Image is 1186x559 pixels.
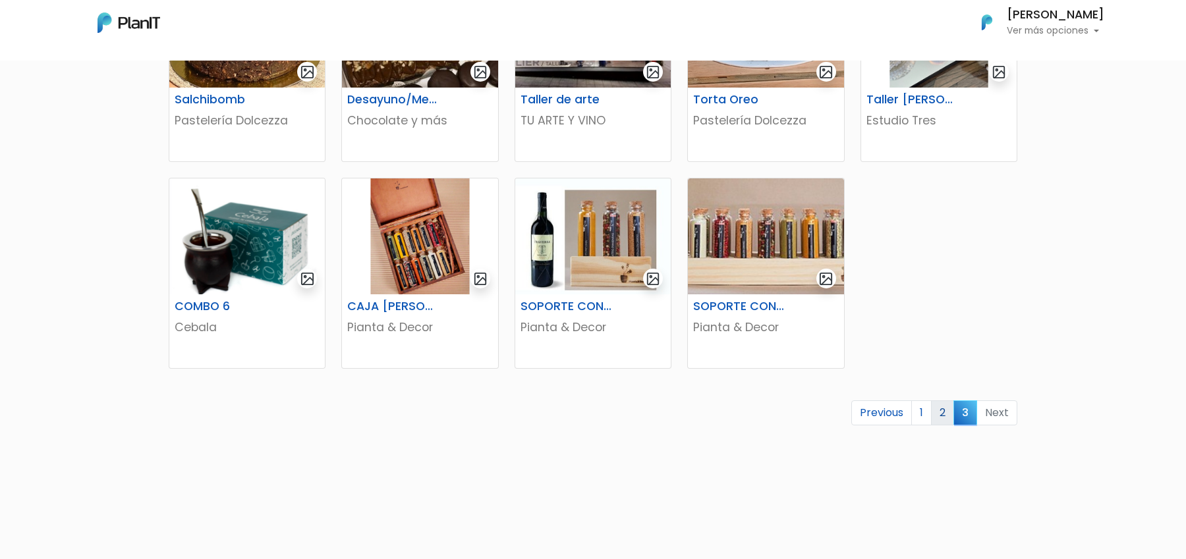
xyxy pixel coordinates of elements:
h6: Taller de arte [513,93,620,107]
p: Pianta & Decor [347,319,492,336]
h6: Salchibomb [167,93,274,107]
p: Chocolate y más [347,112,492,129]
img: gallery-light [818,65,833,80]
h6: SOPORTE CON ESPECIAS 4 [685,300,793,313]
span: 3 [953,400,977,425]
h6: CAJA [PERSON_NAME] CON 7 ESPECIAS [339,300,447,313]
a: 1 [911,400,932,425]
img: PlanIt Logo [98,13,160,33]
img: thumb_WhatsApp_Image_2022-11-22_at_16.35.06.jpeg [515,178,671,294]
p: Pianta & Decor [693,319,838,336]
img: thumb_thumb_WhatsApp_Image_2021-08-28_at_13.44.18.jpeg [688,178,843,294]
h6: Torta Oreo [685,93,793,107]
a: gallery-light COMBO 6 Cebala [169,178,325,369]
button: PlanIt Logo [PERSON_NAME] Ver más opciones [965,5,1104,40]
h6: [PERSON_NAME] [1007,9,1104,21]
h6: SOPORTE CON ESPECIAS + VINO [513,300,620,313]
h6: Taller [PERSON_NAME] [859,93,966,107]
h6: COMBO 6 [167,300,274,313]
img: gallery-light [473,271,488,286]
img: gallery-light [818,271,833,286]
p: Ver más opciones [1007,26,1104,36]
a: gallery-light CAJA [PERSON_NAME] CON 7 ESPECIAS Pianta & Decor [341,178,498,369]
a: gallery-light SOPORTE CON ESPECIAS + VINO Pianta & Decor [515,178,671,369]
img: PlanIt Logo [973,8,1002,37]
img: thumb_Captura_de_pantalla_2025-03-07_121547.png [169,178,325,294]
p: Estudio Tres [866,112,1011,129]
img: gallery-light [300,271,315,286]
p: Cebala [175,319,320,336]
a: gallery-light SOPORTE CON ESPECIAS 4 Pianta & Decor [687,178,844,369]
img: gallery-light [646,271,661,286]
h6: Desayuno/Merienda para Dos [339,93,447,107]
img: gallery-light [473,65,488,80]
img: gallery-light [300,65,315,80]
p: Pastelería Dolcezza [175,112,320,129]
img: thumb_Dise%C3%B1o_sin_t%C3%ADtulo_-_2024-11-29T163802.933.png [342,178,497,294]
a: 2 [931,400,954,425]
p: Pastelería Dolcezza [693,112,838,129]
p: TU ARTE Y VINO [521,112,665,129]
img: gallery-light [646,65,661,80]
p: Pianta & Decor [521,319,665,336]
a: Previous [851,400,912,425]
div: ¿Necesitás ayuda? [68,13,190,38]
img: gallery-light [992,65,1007,80]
